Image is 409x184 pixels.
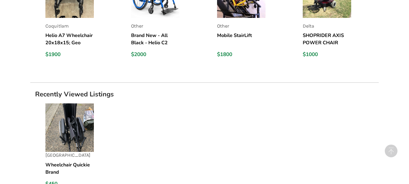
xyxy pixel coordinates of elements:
[45,161,94,176] h5: Wheelchair Quickie Brand
[303,32,351,46] h5: SHOPRIDER AXIS POWER CHAIR $1000
[131,32,180,46] h5: Brand New - All Black - Helio C2 Carbon Folding Wheelchair & Matrix Libra Cushion & Matrix Postur...
[131,23,180,30] p: Other
[30,90,379,99] h1: Recently Viewed Listings
[45,152,94,159] p: [GEOGRAPHIC_DATA]
[131,51,180,58] div: $2000
[217,51,266,58] div: $1800
[45,103,94,152] img: listing
[45,23,94,30] p: Coquitlam
[217,32,266,46] h5: Mobile StairLift
[303,23,351,30] p: Delta
[303,51,351,58] div: $1000
[45,51,94,58] div: $1900
[217,23,266,30] p: Other
[45,32,94,46] h5: Helio A7 Wheelchair 20x18x15; Geo Matrix Hybrid Deep Low Profile Cushion (brand new) 20x18; 20"Te...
